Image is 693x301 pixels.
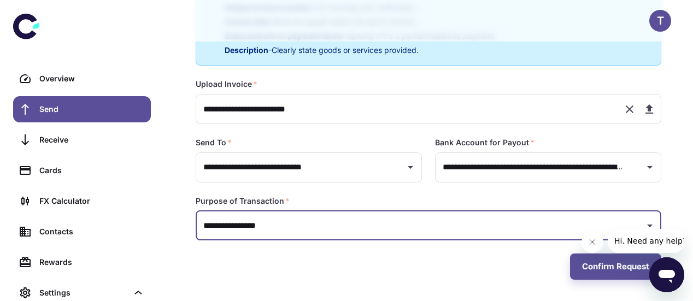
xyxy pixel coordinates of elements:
span: Description [225,45,268,55]
label: Purpose of Transaction [196,196,290,206]
a: Cards [13,157,151,184]
div: Contacts [39,226,144,238]
span: Hi. Need any help? [7,8,79,16]
a: FX Calculator [13,188,151,214]
button: Confirm Request [570,253,661,280]
a: Send [13,96,151,122]
label: Send To [196,137,232,148]
a: Receive [13,127,151,153]
div: Cards [39,164,144,176]
div: Overview [39,73,144,85]
div: Settings [39,287,128,299]
div: Rewards [39,256,144,268]
p: - Clearly state goods or services provided. [225,44,601,56]
div: Send [39,103,144,115]
button: T [649,10,671,32]
label: Upload Invoice [196,79,257,90]
iframe: Close message [582,231,603,253]
div: FX Calculator [39,195,144,207]
button: Open [403,160,418,175]
a: Rewards [13,249,151,275]
button: Open [642,218,657,233]
a: Overview [13,66,151,92]
label: Bank Account for Payout [435,137,535,148]
a: Contacts [13,219,151,245]
div: Receive [39,134,144,146]
iframe: Message from company [608,229,684,253]
iframe: Button to launch messaging window [649,257,684,292]
button: Open [642,160,657,175]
